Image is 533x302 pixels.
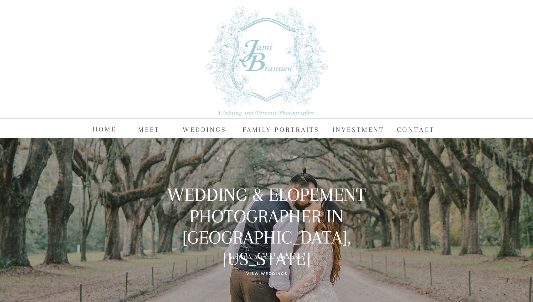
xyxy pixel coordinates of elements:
a: Investment [332,124,386,134]
a: FAMILY PORTRAITS [243,124,322,134]
a: CONTACT [397,124,441,134]
a: MEET [138,124,161,134]
p: available to travel worldwide [172,251,360,257]
a: WEDDINGS [183,124,227,134]
h1: Wedding & Elopement photographer in [GEOGRAPHIC_DATA], [US_STATE] [151,184,382,245]
a: HOME [93,123,116,134]
a: View Weddings [229,271,304,282]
